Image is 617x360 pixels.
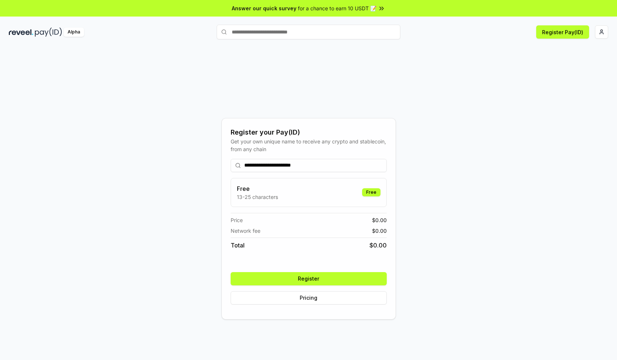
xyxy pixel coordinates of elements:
span: Total [231,241,245,250]
img: reveel_dark [9,28,33,37]
h3: Free [237,184,278,193]
button: Pricing [231,291,387,304]
span: $ 0.00 [372,227,387,235]
p: 13-25 characters [237,193,278,201]
span: $ 0.00 [372,216,387,224]
span: $ 0.00 [369,241,387,250]
span: Price [231,216,243,224]
span: Network fee [231,227,260,235]
img: pay_id [35,28,62,37]
span: for a chance to earn 10 USDT 📝 [298,4,376,12]
div: Register your Pay(ID) [231,127,387,138]
div: Get your own unique name to receive any crypto and stablecoin, from any chain [231,138,387,153]
div: Free [362,188,380,196]
button: Register [231,272,387,285]
span: Answer our quick survey [232,4,296,12]
div: Alpha [64,28,84,37]
button: Register Pay(ID) [536,25,589,39]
